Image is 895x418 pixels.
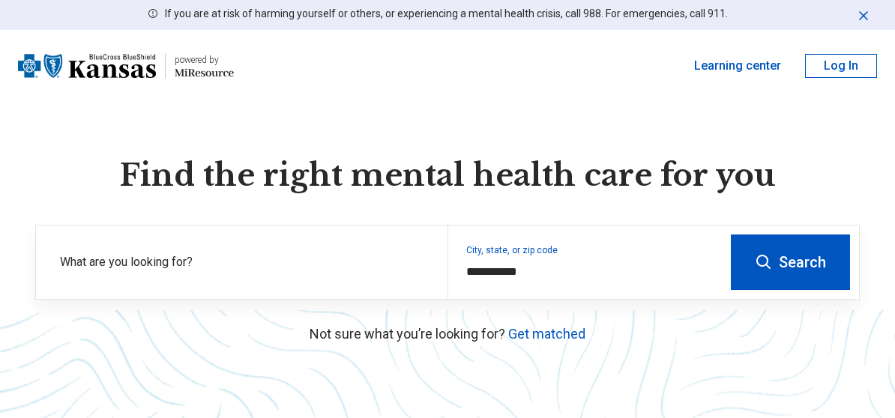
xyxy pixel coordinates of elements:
p: If you are at risk of harming yourself or others, or experiencing a mental health crisis, call 98... [165,6,728,22]
button: Dismiss [856,6,871,24]
h1: Find the right mental health care for you [35,156,860,195]
div: powered by [175,53,234,67]
button: Search [731,234,850,290]
img: Blue Cross Blue Shield Kansas [18,48,156,84]
button: Log In [805,54,877,78]
a: Blue Cross Blue Shield Kansaspowered by [18,48,234,84]
a: Learning center [694,57,781,75]
label: What are you looking for? [60,253,430,271]
a: Get matched [508,326,585,342]
p: Not sure what you’re looking for? [35,324,860,344]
